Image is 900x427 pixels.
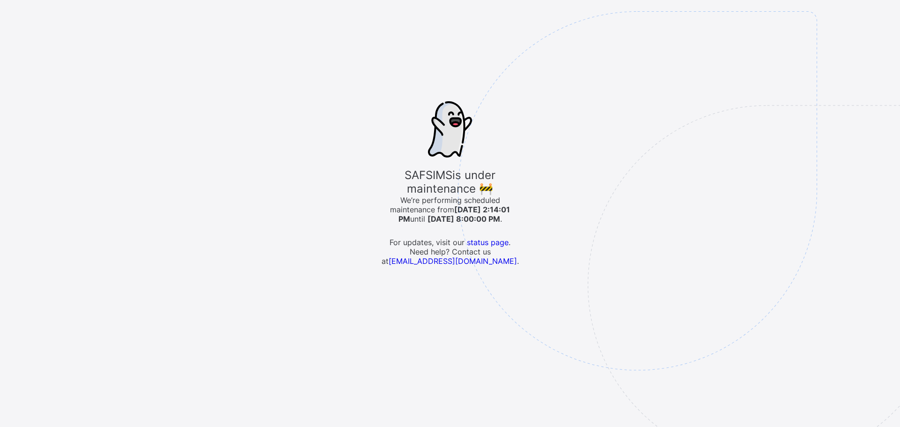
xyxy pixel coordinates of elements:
span: SAFSIMS is under maintenance 🚧 [380,168,520,195]
span: We’re performing scheduled maintenance from until . [380,195,520,224]
b: [DATE] 8:00:00 PM [427,214,500,224]
a: [EMAIL_ADDRESS][DOMAIN_NAME] [389,256,517,266]
span: Need help? Contact us at . [380,247,520,266]
b: [DATE] 2:14:01 PM [398,205,510,224]
span: For updates, visit our . [380,238,520,247]
img: ghost-strokes.05e252ede52c2f8dbc99f45d5e1f5e9f.svg [428,101,472,157]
